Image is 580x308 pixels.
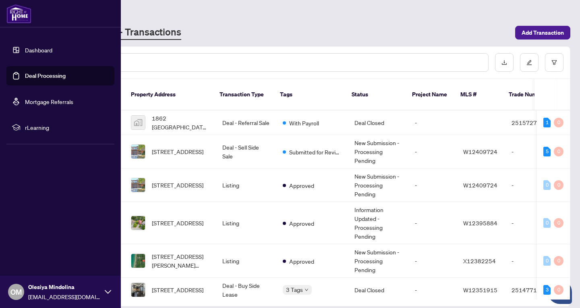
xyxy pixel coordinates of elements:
[152,252,209,270] span: [STREET_ADDRESS][PERSON_NAME][PERSON_NAME]
[545,53,563,72] button: filter
[505,110,561,135] td: 2515727
[304,288,309,292] span: down
[463,286,497,293] span: W12351915
[554,147,563,156] div: 0
[520,53,539,72] button: edit
[25,46,52,54] a: Dashboard
[408,110,457,135] td: -
[286,285,303,294] span: 3 Tags
[408,202,457,244] td: -
[289,257,314,266] span: Approved
[505,278,561,302] td: 2514771
[216,110,276,135] td: Deal - Referral Sale
[25,72,66,79] a: Deal Processing
[348,169,408,202] td: New Submission - Processing Pending
[406,79,454,110] th: Project Name
[408,278,457,302] td: -
[515,26,570,40] button: Add Transaction
[131,178,145,192] img: thumbnail-img
[505,202,561,244] td: -
[289,181,314,190] span: Approved
[131,283,145,297] img: thumbnail-img
[502,79,559,110] th: Trade Number
[526,60,532,65] span: edit
[216,135,276,169] td: Deal - Sell Side Sale
[25,98,73,105] a: Mortgage Referrals
[216,202,276,244] td: Listing
[554,118,563,127] div: 0
[554,218,563,228] div: 0
[495,53,514,72] button: download
[463,257,496,264] span: X12382254
[408,169,457,202] td: -
[348,110,408,135] td: Deal Closed
[554,180,563,190] div: 0
[348,135,408,169] td: New Submission - Processing Pending
[505,135,561,169] td: -
[551,60,557,65] span: filter
[554,256,563,266] div: 0
[289,148,342,156] span: Submitted for Review
[28,283,101,291] span: Olesiya Mindolina
[463,219,497,227] span: W12395884
[152,114,209,131] span: 1862 [GEOGRAPHIC_DATA], [GEOGRAPHIC_DATA], [GEOGRAPHIC_DATA], [GEOGRAPHIC_DATA]
[543,256,551,266] div: 0
[216,169,276,202] td: Listing
[289,119,319,127] span: With Payroll
[25,123,109,132] span: rLearning
[131,116,145,129] img: thumbnail-img
[543,118,551,127] div: 1
[152,147,203,156] span: [STREET_ADDRESS]
[124,79,213,110] th: Property Address
[10,286,22,298] span: OM
[543,285,551,295] div: 3
[554,285,563,295] div: 0
[501,60,507,65] span: download
[131,145,145,158] img: thumbnail-img
[348,278,408,302] td: Deal Closed
[131,254,145,268] img: thumbnail-img
[463,148,497,155] span: W12409724
[543,218,551,228] div: 0
[6,4,31,23] img: logo
[408,244,457,278] td: -
[213,79,273,110] th: Transaction Type
[216,278,276,302] td: Deal - Buy Side Lease
[505,244,561,278] td: -
[505,169,561,202] td: -
[348,244,408,278] td: New Submission - Processing Pending
[454,79,502,110] th: MLS #
[345,79,406,110] th: Status
[543,180,551,190] div: 0
[131,216,145,230] img: thumbnail-img
[152,181,203,189] span: [STREET_ADDRESS]
[408,135,457,169] td: -
[463,181,497,189] span: W12409724
[289,219,314,228] span: Approved
[216,244,276,278] td: Listing
[348,202,408,244] td: Information Updated - Processing Pending
[152,285,203,294] span: [STREET_ADDRESS]
[522,26,564,39] span: Add Transaction
[273,79,345,110] th: Tags
[152,219,203,227] span: [STREET_ADDRESS]
[28,292,101,301] span: [EMAIL_ADDRESS][DOMAIN_NAME]
[543,147,551,156] div: 5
